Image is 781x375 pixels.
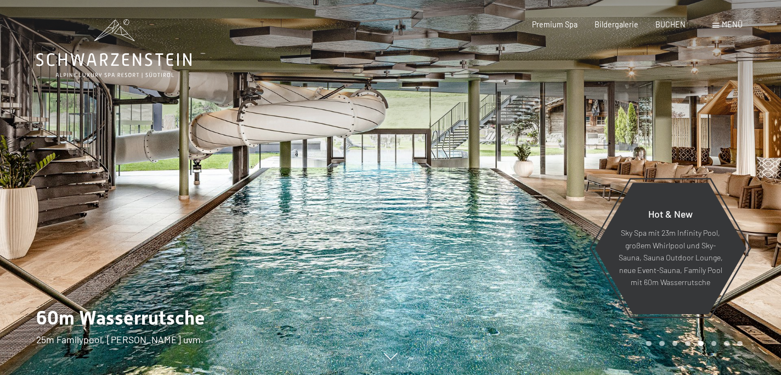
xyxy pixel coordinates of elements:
div: Carousel Page 3 [672,341,678,346]
a: Premium Spa [532,20,578,29]
div: Carousel Page 6 [711,341,717,346]
div: Carousel Page 2 [659,341,665,346]
div: Carousel Page 8 [737,341,743,346]
a: Bildergalerie [595,20,638,29]
span: Menü [722,20,743,29]
div: Carousel Page 5 (Current Slide) [698,341,704,346]
div: Carousel Page 4 [685,341,691,346]
div: Carousel Pagination [642,341,742,346]
span: Hot & New [648,208,693,220]
div: Carousel Page 7 [724,341,729,346]
div: Carousel Page 1 [646,341,652,346]
a: BUCHEN [655,20,686,29]
a: Hot & New Sky Spa mit 23m Infinity Pool, großem Whirlpool und Sky-Sauna, Sauna Outdoor Lounge, ne... [594,182,747,315]
p: Sky Spa mit 23m Infinity Pool, großem Whirlpool und Sky-Sauna, Sauna Outdoor Lounge, neue Event-S... [618,227,723,289]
